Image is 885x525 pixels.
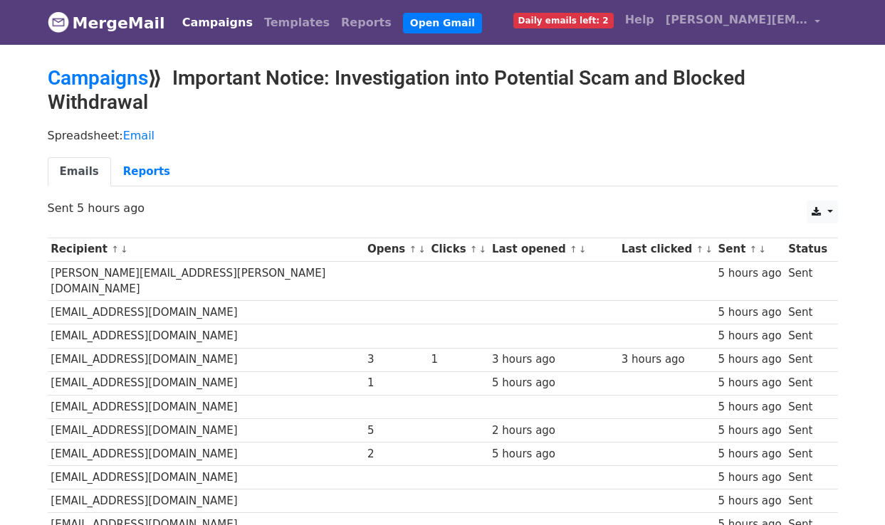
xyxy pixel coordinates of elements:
div: 5 hours ago [718,265,781,282]
th: Status [785,238,830,261]
a: ↑ [470,244,478,255]
td: Sent [785,301,830,324]
td: [EMAIL_ADDRESS][DOMAIN_NAME] [48,324,365,348]
th: Last opened [488,238,618,261]
td: Sent [785,261,830,301]
div: 3 hours ago [622,351,711,368]
div: 2 [367,446,424,462]
a: Help [619,6,660,34]
div: 1 [367,375,424,391]
td: [EMAIL_ADDRESS][DOMAIN_NAME] [48,348,365,371]
a: Templates [258,9,335,37]
td: [EMAIL_ADDRESS][DOMAIN_NAME] [48,395,365,418]
th: Sent [715,238,785,261]
p: Spreadsheet: [48,128,838,143]
td: Sent [785,371,830,395]
a: ↓ [120,244,128,255]
a: [PERSON_NAME][EMAIL_ADDRESS][PERSON_NAME][DOMAIN_NAME] [660,6,827,39]
th: Last clicked [618,238,715,261]
a: ↓ [705,244,713,255]
a: ↑ [570,244,577,255]
div: 5 hours ago [718,423,781,439]
a: Reports [335,9,397,37]
a: ↓ [479,244,487,255]
img: MergeMail logo [48,11,69,33]
div: 5 hours ago [718,493,781,509]
td: [EMAIL_ADDRESS][DOMAIN_NAME] [48,371,365,395]
a: ↓ [758,244,766,255]
th: Opens [364,238,428,261]
a: ↑ [696,244,703,255]
a: Campaigns [177,9,258,37]
td: [EMAIL_ADDRESS][DOMAIN_NAME] [48,466,365,489]
div: 5 hours ago [718,399,781,415]
td: Sent [785,466,830,489]
td: [EMAIL_ADDRESS][DOMAIN_NAME] [48,418,365,442]
div: 5 hours ago [718,351,781,368]
h2: ⟫ Important Notice: Investigation into Potential Scam and Blocked Withdrawal [48,66,838,114]
p: Sent 5 hours ago [48,201,838,216]
div: 5 hours ago [718,328,781,344]
td: Sent [785,324,830,348]
a: ↑ [111,244,119,255]
td: Sent [785,395,830,418]
td: [PERSON_NAME][EMAIL_ADDRESS][PERSON_NAME][DOMAIN_NAME] [48,261,365,301]
div: 1 [431,351,486,368]
td: Sent [785,489,830,513]
a: Daily emails left: 2 [508,6,619,34]
a: ↓ [579,244,587,255]
td: [EMAIL_ADDRESS][DOMAIN_NAME] [48,489,365,513]
div: 3 [367,351,424,368]
td: Sent [785,442,830,465]
div: 5 hours ago [492,375,614,391]
th: Recipient [48,238,365,261]
div: 3 hours ago [492,351,614,368]
div: 5 hours ago [718,446,781,462]
span: Daily emails left: 2 [513,13,614,28]
div: 2 hours ago [492,423,614,439]
td: [EMAIL_ADDRESS][DOMAIN_NAME] [48,442,365,465]
a: MergeMail [48,8,165,38]
span: [PERSON_NAME][EMAIL_ADDRESS][PERSON_NAME][DOMAIN_NAME] [666,11,808,28]
a: ↑ [409,244,417,255]
th: Clicks [428,238,488,261]
div: 5 hours ago [492,446,614,462]
div: 5 hours ago [718,304,781,321]
div: 5 [367,423,424,439]
a: ↑ [750,244,758,255]
a: Campaigns [48,66,148,90]
a: ↓ [418,244,426,255]
a: Emails [48,157,111,186]
div: 5 hours ago [718,470,781,486]
td: Sent [785,348,830,371]
td: Sent [785,418,830,442]
a: Email [123,129,155,142]
td: [EMAIL_ADDRESS][DOMAIN_NAME] [48,301,365,324]
div: 5 hours ago [718,375,781,391]
a: Reports [111,157,182,186]
a: Open Gmail [403,13,482,33]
